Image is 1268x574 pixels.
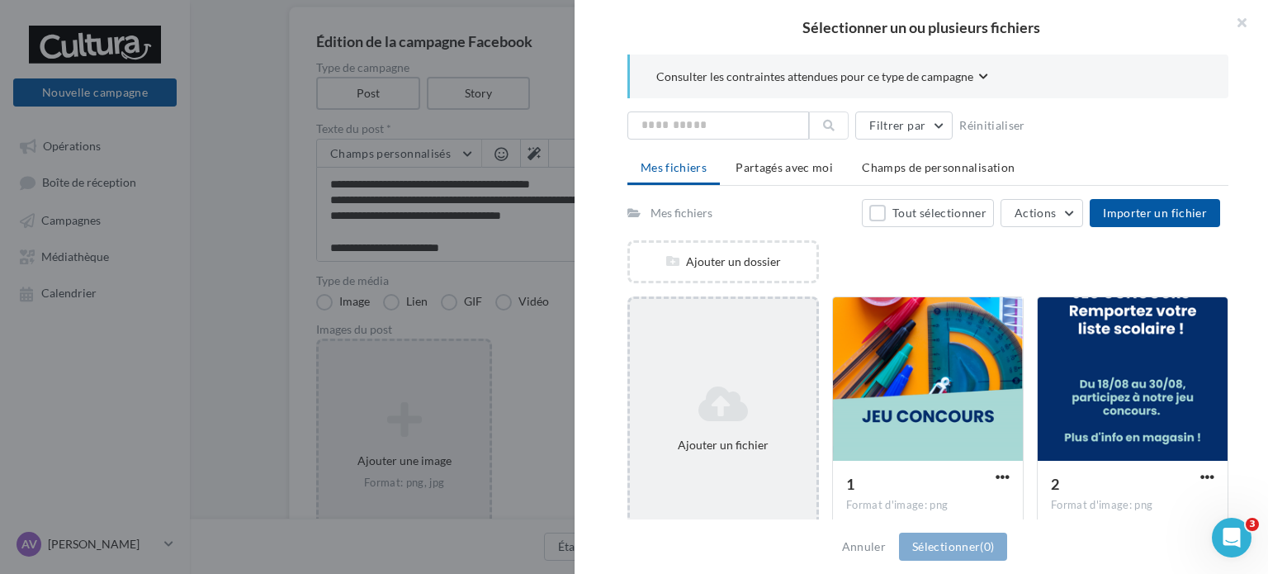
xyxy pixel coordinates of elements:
[630,254,816,270] div: Ajouter un dossier
[1212,518,1251,557] iframe: Intercom live chat
[1015,206,1056,220] span: Actions
[899,533,1007,561] button: Sélectionner(0)
[636,437,810,453] div: Ajouter un fichier
[980,539,994,553] span: (0)
[846,475,854,493] span: 1
[953,116,1032,135] button: Réinitialiser
[846,498,1010,513] div: Format d'image: png
[641,160,707,174] span: Mes fichiers
[1103,206,1207,220] span: Importer un fichier
[601,20,1242,35] h2: Sélectionner un ou plusieurs fichiers
[651,205,712,221] div: Mes fichiers
[1051,475,1059,493] span: 2
[855,111,953,140] button: Filtrer par
[1051,498,1214,513] div: Format d'image: png
[736,160,833,174] span: Partagés avec moi
[1001,199,1083,227] button: Actions
[656,68,988,88] button: Consulter les contraintes attendues pour ce type de campagne
[656,69,973,85] span: Consulter les contraintes attendues pour ce type de campagne
[862,160,1015,174] span: Champs de personnalisation
[1246,518,1259,531] span: 3
[862,199,994,227] button: Tout sélectionner
[1090,199,1220,227] button: Importer un fichier
[835,537,892,557] button: Annuler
